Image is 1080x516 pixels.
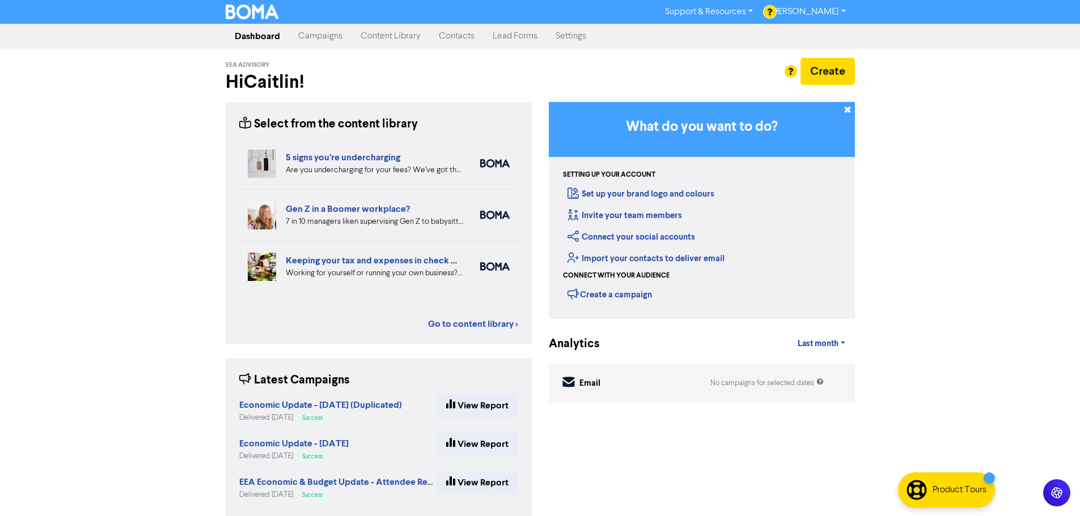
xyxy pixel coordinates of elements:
[566,119,838,135] h3: What do you want to do?
[437,471,518,494] a: View Report
[656,3,762,21] a: Support & Resources
[239,440,349,449] a: Economic Update - [DATE]
[567,189,714,199] a: Set up your brand logo and colours
[302,454,323,459] span: Success
[239,478,456,487] a: EEA Economic & Budget Update - Attendee Reminder
[239,476,456,488] strong: EEA Economic & Budget Update - Attendee Reminder
[289,25,351,48] a: Campaigns
[549,102,855,319] div: Getting Started in BOMA
[239,438,349,449] strong: Economic Update - [DATE]
[286,152,400,163] a: 5 signs you’re undercharging
[480,262,510,271] img: boma_accounting
[286,164,463,176] div: Are you undercharging for your fees? We’ve got the five warning signs that can help you diagnose ...
[567,210,682,221] a: Invite your team members
[480,211,510,219] img: boma
[567,285,652,302] div: Create a campaign
[239,116,418,133] div: Select from the content library
[351,25,430,48] a: Content Library
[789,332,854,355] a: Last month
[798,339,838,349] span: Last month
[302,415,323,421] span: Success
[226,71,532,93] h2: Hi Caitlin !
[801,58,855,85] button: Create
[938,394,1080,516] iframe: Chat Widget
[579,377,600,390] div: Email
[547,25,595,48] a: Settings
[563,271,670,281] div: Connect with your audience
[437,432,518,456] a: View Report
[239,489,437,500] div: Delivered [DATE]
[563,170,655,180] div: Setting up your account
[302,492,323,498] span: Success
[239,451,349,462] div: Delivered [DATE]
[286,255,566,266] a: Keeping your tax and expenses in check when you are self-employed
[226,25,289,48] a: Dashboard
[428,317,518,331] a: Go to content library >
[286,216,463,228] div: 7 in 10 managers liken supervising Gen Z to babysitting or parenting. But is your people manageme...
[286,267,463,279] div: Working for yourself or running your own business? Setup robust systems for expenses & tax requir...
[226,61,270,69] span: EEA Advisory
[567,232,695,242] a: Connect your social accounts
[437,394,518,417] a: View Report
[226,5,279,19] img: BOMA Logo
[480,159,510,168] img: boma_accounting
[239,372,350,389] div: Latest Campaigns
[239,412,402,423] div: Delivered [DATE]
[549,335,586,353] div: Analytics
[239,401,402,410] a: Economic Update - [DATE] (Duplicated)
[484,25,547,48] a: Lead Forms
[710,378,824,389] div: No campaigns for selected dates
[239,399,402,411] strong: Economic Update - [DATE] (Duplicated)
[430,25,484,48] a: Contacts
[286,203,410,215] a: Gen Z in a Boomer workplace?
[567,253,725,264] a: Import your contacts to deliver email
[762,3,854,21] a: [PERSON_NAME]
